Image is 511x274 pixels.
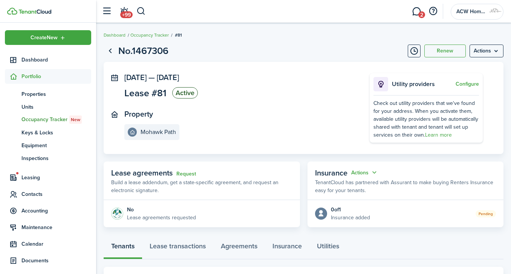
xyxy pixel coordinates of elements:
p: Build a lease addendum, get a state-specific agreement, and request an electronic signature. [111,179,292,194]
a: Utilities [309,237,347,259]
img: TenantCloud [7,8,17,15]
a: Properties [5,88,91,100]
a: Request [176,171,196,177]
p: TenantCloud has partnered with Assurant to make buying Renters Insurance easy for your tenants. [315,179,496,194]
span: — [148,72,155,83]
button: Open menu [470,45,503,57]
span: [DATE] [124,72,147,83]
span: Lease #81 [124,88,167,98]
span: Create New [31,35,58,40]
span: Keys & Locks [21,129,91,137]
span: 2 [418,11,425,18]
a: Notifications [117,2,131,21]
span: Properties [21,90,91,98]
button: Actions [351,168,378,177]
span: Inspections [21,154,91,162]
img: TenantCloud [18,9,51,14]
a: Keys & Locks [5,126,91,139]
button: Open resource center [427,5,439,18]
menu-btn: Actions [470,45,503,57]
span: #81 [175,32,182,38]
panel-main-title: Property [124,110,153,119]
a: Agreements [213,237,265,259]
a: Lease transactions [142,237,213,259]
a: Inspections [5,152,91,165]
span: Dashboard [21,56,91,64]
p: Utility providers [392,80,454,89]
h1: No.1467306 [118,44,168,58]
img: Agreement e-sign [111,208,123,220]
span: ACW Homes [456,9,487,14]
a: Messaging [409,2,424,21]
span: Lease agreements [111,167,173,179]
button: Timeline [408,45,421,57]
button: Renew [424,45,466,57]
span: Calendar [21,240,91,248]
p: Lease agreements requested [127,214,196,222]
a: Learn more [425,131,452,139]
a: Equipment [5,139,91,152]
a: Insurance [265,237,309,259]
span: Accounting [21,207,91,215]
a: Occupancy Tracker [130,32,169,38]
button: Search [136,5,146,18]
button: Open sidebar [99,4,114,18]
span: [DATE] [157,72,179,83]
div: Check out utility providers that we've found for your address. When you activate them, available ... [373,99,479,139]
e-details-info-title: Mohawk Path [141,129,176,135]
button: Open menu [351,168,378,177]
a: Go back [104,45,116,57]
span: Units [21,103,91,111]
button: Configure [456,81,479,87]
div: No [127,206,196,214]
a: Units [5,100,91,113]
span: Occupancy Tracker [21,115,91,124]
span: Leasing [21,174,91,182]
button: Open menu [5,30,91,45]
a: Dashboard [104,32,125,38]
status: Pending [476,210,496,217]
span: +99 [120,11,133,18]
span: Documents [21,257,91,265]
span: Maintenance [21,223,91,231]
span: Portfolio [21,72,91,80]
p: Insurance added [331,214,370,222]
a: Occupancy TrackerNew [5,113,91,126]
span: Contacts [21,190,91,198]
a: Dashboard [5,52,91,67]
span: Equipment [21,142,91,149]
status: Active [172,87,198,99]
div: 0 of 1 [331,206,370,214]
span: New [71,116,80,123]
img: ACW Homes [490,6,502,18]
span: Insurance [315,167,347,179]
